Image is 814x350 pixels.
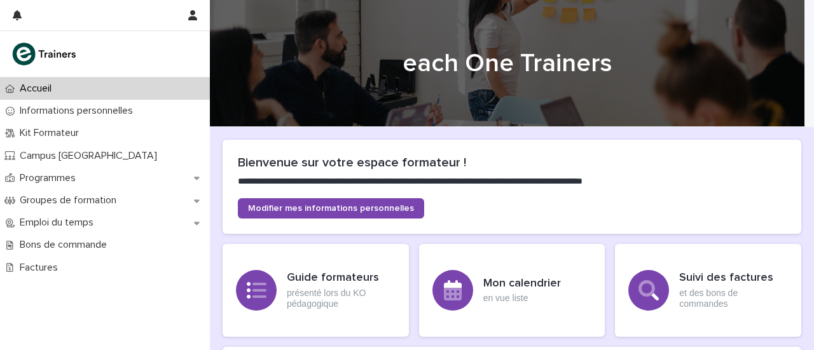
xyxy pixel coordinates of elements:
h3: Guide formateurs [287,271,396,285]
p: Factures [15,262,68,274]
span: Modifier mes informations personnelles [248,204,414,213]
p: présenté lors du KO pédagogique [287,288,396,309]
img: K0CqGN7SDeD6s4JG8KQk [10,41,80,67]
p: Groupes de formation [15,194,127,206]
p: Campus [GEOGRAPHIC_DATA] [15,150,167,162]
a: Mon calendrieren vue liste [419,244,605,337]
a: Guide formateursprésenté lors du KO pédagogique [223,244,409,337]
a: Suivi des factureset des bons de commandes [615,244,801,337]
p: Informations personnelles [15,105,143,117]
p: Accueil [15,83,62,95]
h2: Bienvenue sur votre espace formateur ! [238,155,786,170]
p: Kit Formateur [15,127,89,139]
p: en vue liste [483,293,561,304]
p: Programmes [15,172,86,184]
h3: Mon calendrier [483,277,561,291]
p: et des bons de commandes [679,288,788,309]
p: Bons de commande [15,239,117,251]
h1: each One Trainers [223,48,792,79]
h3: Suivi des factures [679,271,788,285]
p: Emploi du temps [15,217,104,229]
a: Modifier mes informations personnelles [238,198,424,219]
